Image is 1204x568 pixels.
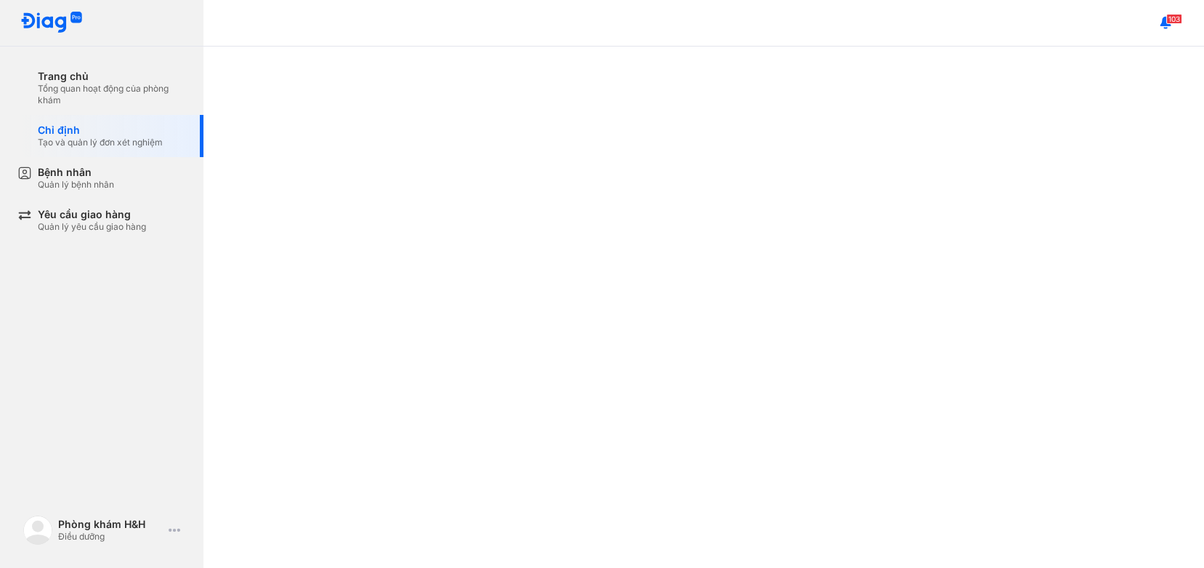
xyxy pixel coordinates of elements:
[38,137,163,148] div: Tạo và quản lý đơn xét nghiệm
[38,179,114,191] div: Quản lý bệnh nhân
[38,208,146,221] div: Yêu cầu giao hàng
[20,12,83,34] img: logo
[38,221,146,233] div: Quản lý yêu cầu giao hàng
[58,518,163,531] div: Phòng khám H&H
[23,516,52,545] img: logo
[38,124,163,137] div: Chỉ định
[38,83,186,106] div: Tổng quan hoạt động của phòng khám
[38,166,114,179] div: Bệnh nhân
[38,70,186,83] div: Trang chủ
[1166,14,1182,24] span: 103
[58,531,163,543] div: Điều dưỡng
